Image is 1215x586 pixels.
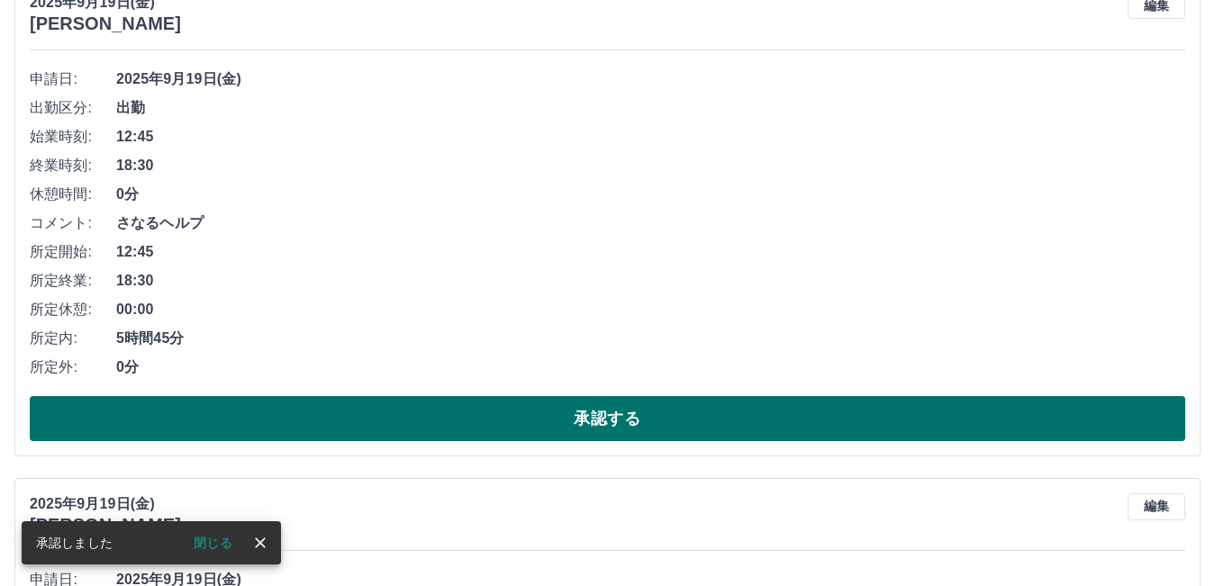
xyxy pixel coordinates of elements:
h3: [PERSON_NAME] [30,515,181,536]
span: 00:00 [116,299,1185,320]
span: 申請日: [30,68,116,90]
span: 12:45 [116,126,1185,148]
button: 承認する [30,396,1185,441]
span: 休憩時間: [30,184,116,205]
h3: [PERSON_NAME] [30,14,181,34]
span: 0分 [116,356,1185,378]
span: 所定開始: [30,241,116,263]
span: 12:45 [116,241,1185,263]
div: 承認しました [36,527,113,559]
button: 閉じる [179,529,247,556]
span: 2025年9月19日(金) [116,68,1185,90]
span: 所定外: [30,356,116,378]
span: 終業時刻: [30,155,116,176]
button: close [247,529,274,556]
span: 始業時刻: [30,126,116,148]
span: 所定休憩: [30,299,116,320]
span: 18:30 [116,270,1185,292]
span: コメント: [30,212,116,234]
button: 編集 [1128,493,1185,520]
span: 0分 [116,184,1185,205]
span: 5時間45分 [116,328,1185,349]
span: 18:30 [116,155,1185,176]
span: 出勤 [116,97,1185,119]
p: 2025年9月19日(金) [30,493,181,515]
span: 出勤区分: [30,97,116,119]
span: さなるヘルプ [116,212,1185,234]
span: 所定終業: [30,270,116,292]
span: 所定内: [30,328,116,349]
